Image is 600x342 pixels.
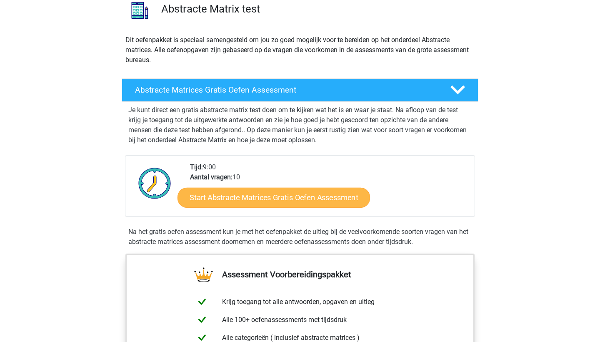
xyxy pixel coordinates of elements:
a: Abstracte Matrices Gratis Oefen Assessment [118,78,482,102]
h4: Abstracte Matrices Gratis Oefen Assessment [135,85,437,95]
img: Klok [134,162,176,204]
b: Tijd: [190,163,203,171]
a: Start Abstracte Matrices Gratis Oefen Assessment [177,187,370,207]
p: Je kunt direct een gratis abstracte matrix test doen om te kijken wat het is en waar je staat. Na... [128,105,472,145]
p: Dit oefenpakket is speciaal samengesteld om jou zo goed mogelijk voor te bereiden op het onderdee... [125,35,475,65]
h3: Abstracte Matrix test [161,3,472,15]
div: Na het gratis oefen assessment kun je met het oefenpakket de uitleg bij de veelvoorkomende soorte... [125,227,475,247]
div: 9:00 10 [184,162,474,216]
b: Aantal vragen: [190,173,232,181]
